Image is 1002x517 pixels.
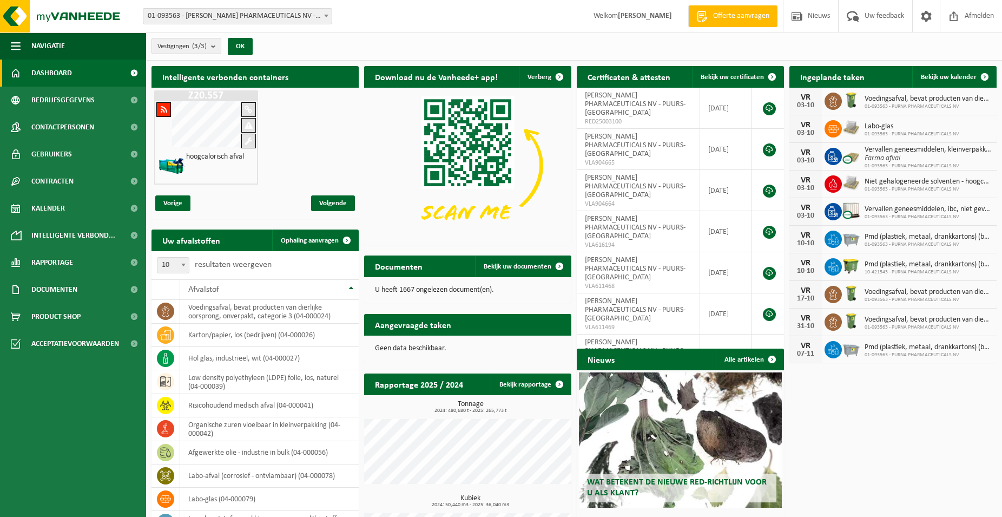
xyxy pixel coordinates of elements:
[195,260,272,269] label: resultaten weergeven
[865,297,991,303] span: 01-093563 - PURNA PHARMACEUTICALS NV
[795,129,816,137] div: 03-10
[700,252,752,293] td: [DATE]
[585,323,691,332] span: VLA611469
[577,66,681,87] h2: Certificaten & attesten
[192,43,207,50] count: (3/3)
[865,178,991,186] span: Niet gehalogeneerde solventen - hoogcalorisch in kleinverpakking
[585,133,685,158] span: [PERSON_NAME] PHARMACEUTICALS NV - PUURS-[GEOGRAPHIC_DATA]
[585,91,685,117] span: [PERSON_NAME] PHARMACEUTICALS NV - PUURS-[GEOGRAPHIC_DATA]
[281,237,339,244] span: Ophaling aanvragen
[370,495,571,508] h3: Kubiek
[585,297,685,323] span: [PERSON_NAME] PHARMACEUTICALS NV - PUURS-[GEOGRAPHIC_DATA]
[865,233,991,241] span: Pmd (plastiek, metaal, drankkartons) (bedrijven)
[795,286,816,295] div: VR
[5,493,181,517] iframe: chat widget
[842,119,860,137] img: LP-PA-00000-WDN-11
[618,12,672,20] strong: [PERSON_NAME]
[31,32,65,60] span: Navigatie
[587,478,767,497] span: Wat betekent de nieuwe RED-richtlijn voor u als klant?
[700,129,752,170] td: [DATE]
[528,74,551,81] span: Verberg
[370,401,571,414] h3: Tonnage
[364,314,462,335] h2: Aangevraagde taken
[865,352,991,358] span: 01-093563 - PURNA PHARMACEUTICALS NV
[577,349,625,370] h2: Nieuws
[180,300,359,324] td: voedingsafval, bevat producten van dierlijke oorsprong, onverpakt, categorie 3 (04-000024)
[180,347,359,370] td: hol glas, industrieel, wit (04-000027)
[842,91,860,109] img: WB-0140-HPE-GN-50
[795,267,816,275] div: 10-10
[865,131,959,138] span: 01-093563 - PURNA PHARMACEUTICALS NV
[842,146,860,165] img: PB-CU
[865,146,991,154] span: Vervallen geneesmiddelen, kleinverpakking, niet gevaarlijk (huishoudelijk)
[31,195,65,222] span: Kalender
[31,87,95,114] span: Bedrijfsgegevens
[842,229,860,247] img: WB-2500-GAL-GY-01
[795,93,816,102] div: VR
[865,316,991,324] span: Voedingsafval, bevat producten van dierlijke oorsprong, onverpakt, categorie 3
[180,441,359,464] td: afgewerkte olie - industrie in bulk (04-000056)
[364,88,571,243] img: Download de VHEPlus App
[795,323,816,330] div: 31-10
[585,241,691,250] span: VLA616194
[157,90,255,101] h1: Z20.557
[186,153,244,161] h4: hoogcalorisch afval
[491,374,570,395] a: Bekijk rapportage
[795,102,816,109] div: 03-10
[865,103,991,110] span: 01-093563 - PURNA PHARMACEUTICALS NV
[865,214,991,220] span: 01-093563 - PURNA PHARMACEUTICALS NV
[795,350,816,358] div: 07-11
[865,95,991,103] span: Voedingsafval, bevat producten van dierlijke oorsprong, onverpakt, categorie 3
[370,502,571,508] span: 2024: 50,440 m3 - 2025: 36,040 m3
[31,276,77,303] span: Documenten
[865,260,991,269] span: Pmd (plastiek, metaal, drankkartons) (bedrijven)
[31,222,115,249] span: Intelligente verbond...
[151,66,359,87] h2: Intelligente verbonden containers
[375,286,561,294] p: U heeft 1667 ongelezen document(en).
[585,215,685,240] span: [PERSON_NAME] PHARMACEUTICALS NV - PUURS-[GEOGRAPHIC_DATA]
[865,205,991,214] span: Vervallen geneesmiddelen, ibc, niet gevaarlijk (industrieel)
[272,230,358,251] a: Ophaling aanvragen
[700,88,752,129] td: [DATE]
[585,117,691,126] span: RED25003100
[31,141,72,168] span: Gebruikers
[842,201,860,220] img: PB-IC-CU
[31,168,74,195] span: Contracten
[31,249,73,276] span: Rapportage
[701,74,764,81] span: Bekijk uw certificaten
[912,66,996,88] a: Bekijk uw kalender
[311,195,355,211] span: Volgende
[31,114,94,141] span: Contactpersonen
[31,330,119,357] span: Acceptatievoorwaarden
[158,152,185,179] img: HK-XZ-20-GN-12
[865,154,900,162] i: Farma afval
[842,312,860,330] img: WB-0140-HPE-GN-50
[364,66,509,87] h2: Download nu de Vanheede+ app!
[585,282,691,291] span: VLA611468
[180,464,359,488] td: labo-afval (corrosief - ontvlambaar) (04-000078)
[795,314,816,323] div: VR
[865,343,991,352] span: Pmd (plastiek, metaal, drankkartons) (bedrijven)
[700,335,752,376] td: [DATE]
[370,408,571,414] span: 2024: 480,680 t - 2025: 265,773 t
[157,258,189,273] span: 10
[180,417,359,441] td: organische zuren vloeibaar in kleinverpakking (04-000042)
[716,349,783,370] a: Alle artikelen
[795,231,816,240] div: VR
[155,195,190,211] span: Vorige
[484,263,551,270] span: Bekijk uw documenten
[795,176,816,185] div: VR
[865,122,959,131] span: Labo-glas
[795,259,816,267] div: VR
[180,370,359,394] td: low density polyethyleen (LDPE) folie, los, naturel (04-000039)
[151,230,231,251] h2: Uw afvalstoffen
[579,372,782,508] a: Wat betekent de nieuwe RED-richtlijn voor u als klant?
[921,74,977,81] span: Bekijk uw kalender
[842,174,860,192] img: LP-PA-00000-WDN-11
[842,339,860,358] img: WB-2500-GAL-GY-01
[789,66,875,87] h2: Ingeplande taken
[842,257,860,275] img: WB-1100-HPE-GN-50
[585,200,691,208] span: VLA904664
[865,241,991,248] span: 01-093563 - PURNA PHARMACEUTICALS NV
[865,163,991,169] span: 01-093563 - PURNA PHARMACEUTICALS NV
